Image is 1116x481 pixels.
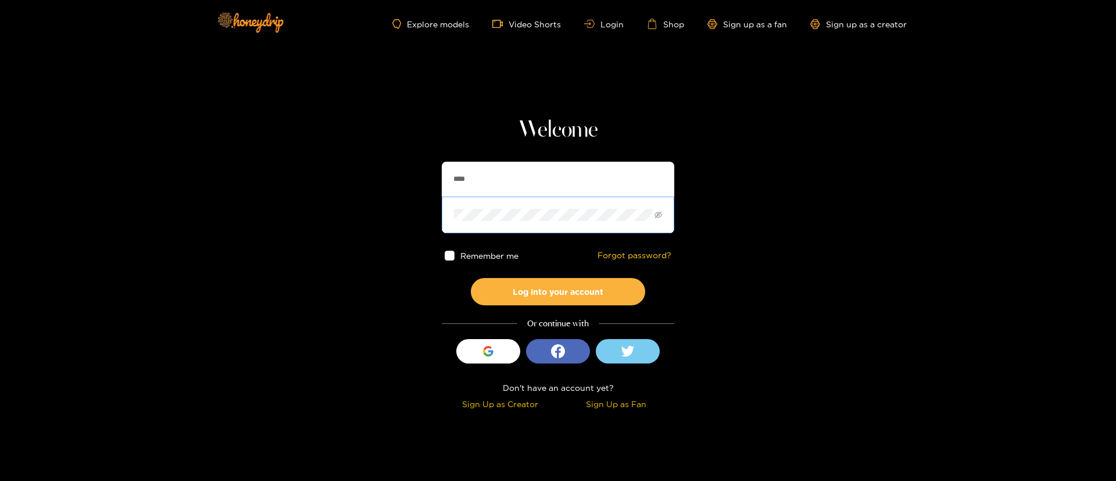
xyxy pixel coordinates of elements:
[460,251,518,260] span: Remember me
[584,20,624,28] a: Login
[598,251,671,261] a: Forgot password?
[442,317,674,330] div: Or continue with
[442,381,674,394] div: Don't have an account yet?
[707,19,787,29] a: Sign up as a fan
[471,278,645,305] button: Log into your account
[647,19,684,29] a: Shop
[392,19,469,29] a: Explore models
[654,211,662,219] span: eye-invisible
[561,397,671,411] div: Sign Up as Fan
[442,116,674,144] h1: Welcome
[810,19,907,29] a: Sign up as a creator
[492,19,509,29] span: video-camera
[445,397,555,411] div: Sign Up as Creator
[492,19,561,29] a: Video Shorts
